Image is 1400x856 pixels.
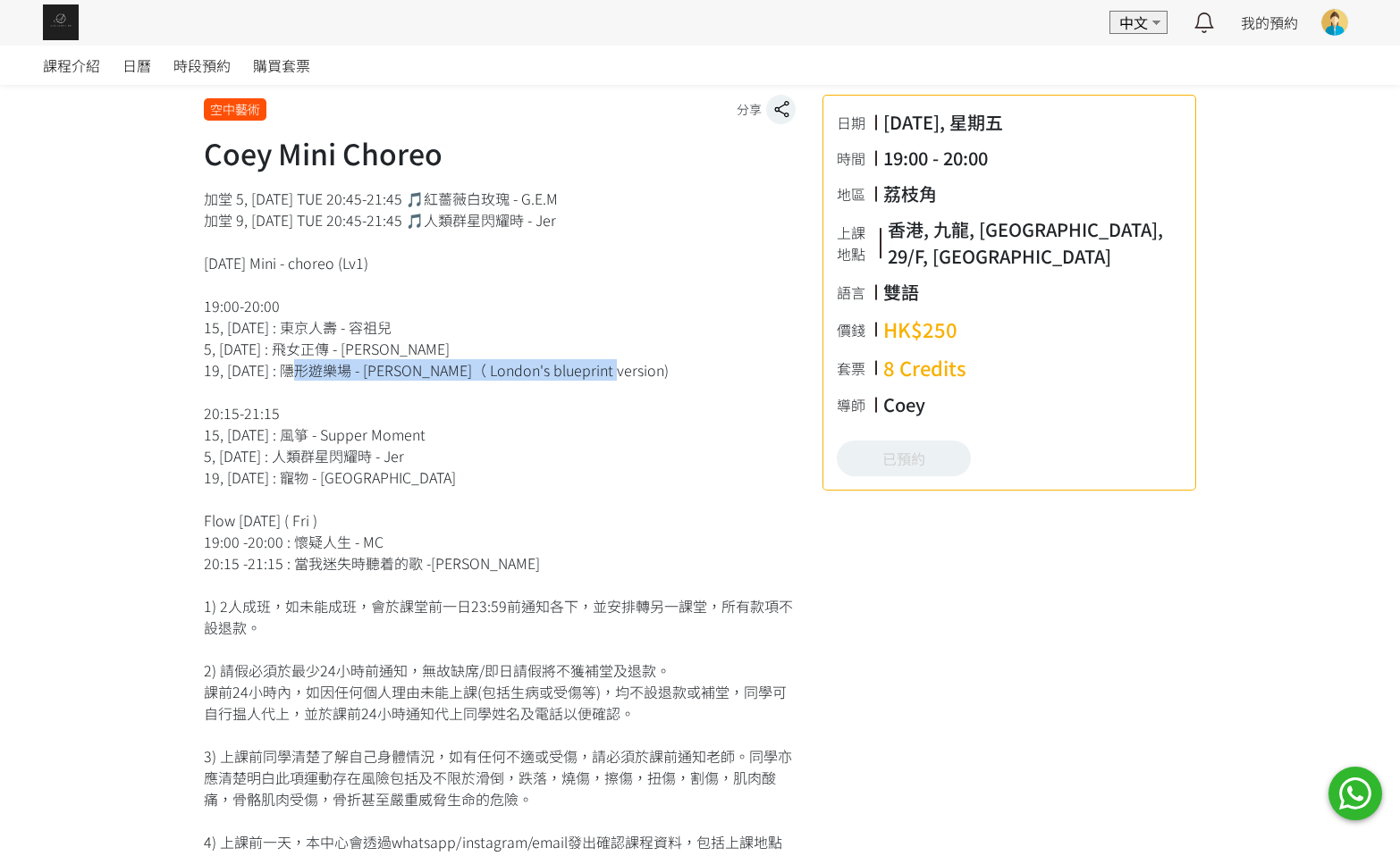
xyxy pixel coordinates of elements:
[837,112,874,133] div: 日期
[837,357,874,379] div: 套票
[122,46,151,85] a: 日曆
[883,279,919,306] div: 雙語
[888,216,1182,270] div: 香港, 九龍, [GEOGRAPHIC_DATA], 29/F, [GEOGRAPHIC_DATA]
[883,145,988,172] div: 19:00 - 20:00
[837,394,874,415] div: 導師
[883,180,937,207] div: 荔枝角
[253,55,310,76] span: 購買套票
[173,55,231,76] span: 時段預約
[837,319,874,340] div: 價錢
[837,441,971,476] a: 已預約
[173,46,231,85] a: 時段預約
[204,98,266,121] div: 空中藝術
[43,46,100,85] a: 課程介紹
[837,222,879,264] div: 上課地點
[1241,12,1298,33] a: 我的預約
[737,100,762,119] span: 分享
[122,55,151,76] span: 日曆
[837,183,874,205] div: 地區
[837,147,874,169] div: 時間
[883,391,925,418] div: Coey
[43,55,100,76] span: 課程介紹
[883,315,957,344] div: HK$250
[253,46,310,85] a: 購買套票
[883,353,966,382] div: 8 Credits
[204,131,796,174] h1: Coey Mini Choreo
[837,281,874,303] div: 語言
[43,4,79,40] img: img_61c0148bb0266
[883,109,1003,136] div: [DATE], 星期五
